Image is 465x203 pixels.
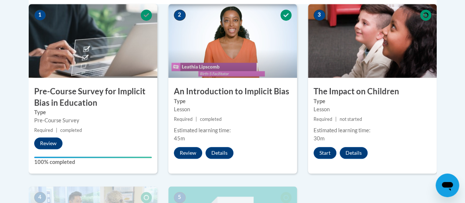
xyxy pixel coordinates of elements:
[308,86,437,97] h3: The Impact on Children
[56,127,57,133] span: |
[60,127,82,133] span: completed
[335,116,337,122] span: |
[340,147,368,159] button: Details
[314,10,325,21] span: 3
[314,135,325,141] span: 30m
[174,105,291,113] div: Lesson
[200,116,222,122] span: completed
[314,147,336,159] button: Start
[34,10,46,21] span: 1
[29,4,157,78] img: Course Image
[314,126,431,134] div: Estimated learning time:
[174,126,291,134] div: Estimated learning time:
[34,137,62,149] button: Review
[34,192,46,203] span: 4
[314,97,431,105] label: Type
[34,157,152,158] div: Your progress
[29,86,157,109] h3: Pre-Course Survey for Implicit Bias in Education
[174,147,202,159] button: Review
[314,116,332,122] span: Required
[168,86,297,97] h3: An Introduction to Implicit Bias
[34,116,152,125] div: Pre-Course Survey
[205,147,233,159] button: Details
[174,192,186,203] span: 5
[34,127,53,133] span: Required
[34,158,152,166] label: 100% completed
[436,174,459,197] iframe: Button to launch messaging window
[174,135,185,141] span: 45m
[174,116,193,122] span: Required
[314,105,431,113] div: Lesson
[196,116,197,122] span: |
[340,116,362,122] span: not started
[174,97,291,105] label: Type
[174,10,186,21] span: 2
[308,4,437,78] img: Course Image
[168,4,297,78] img: Course Image
[34,108,152,116] label: Type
